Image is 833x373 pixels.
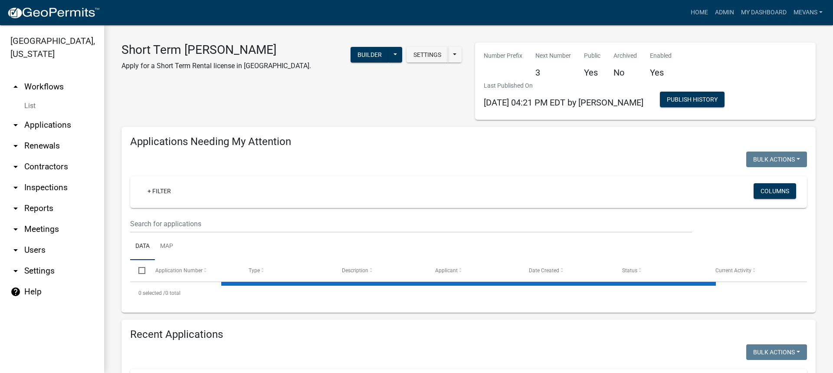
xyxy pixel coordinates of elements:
i: arrow_drop_down [10,245,21,255]
h5: Yes [584,67,600,78]
span: Status [622,267,637,274]
h5: No [613,67,637,78]
i: arrow_drop_up [10,82,21,92]
h4: Recent Applications [130,328,807,341]
datatable-header-cell: Date Created [520,260,613,281]
button: Settings [407,47,448,63]
i: arrow_drop_down [10,203,21,214]
p: Apply for a Short Term Rental license in [GEOGRAPHIC_DATA]. [121,61,311,71]
button: Bulk Actions [746,152,807,167]
a: Map [155,233,178,261]
button: Columns [754,183,796,199]
a: Mevans [790,4,826,21]
i: arrow_drop_down [10,120,21,130]
p: Number Prefix [484,51,522,60]
datatable-header-cell: Select [130,260,147,281]
span: [DATE] 04:21 PM EDT by [PERSON_NAME] [484,97,643,108]
p: Last Published On [484,81,643,90]
a: My Dashboard [738,4,790,21]
span: Applicant [435,267,458,274]
h4: Applications Needing My Attention [130,135,807,148]
a: Home [687,4,712,21]
a: Data [130,233,155,261]
i: arrow_drop_down [10,182,21,193]
span: 0 selected / [138,290,165,296]
span: Current Activity [715,267,751,274]
p: Public [584,51,600,60]
i: arrow_drop_down [10,162,21,172]
datatable-header-cell: Application Number [147,260,240,281]
span: Description [342,267,368,274]
i: help [10,287,21,297]
input: Search for applications [130,215,692,233]
h5: Yes [650,67,672,78]
button: Publish History [660,92,725,107]
span: Type [249,267,260,274]
div: 0 total [130,282,807,304]
span: Application Number [155,267,203,274]
wm-modal-confirm: Workflow Publish History [660,97,725,104]
datatable-header-cell: Status [614,260,707,281]
i: arrow_drop_down [10,141,21,151]
i: arrow_drop_down [10,266,21,276]
p: Enabled [650,51,672,60]
p: Archived [613,51,637,60]
span: Date Created [529,267,559,274]
button: Bulk Actions [746,344,807,360]
datatable-header-cell: Applicant [427,260,520,281]
h3: Short Term [PERSON_NAME] [121,43,311,57]
datatable-header-cell: Description [334,260,427,281]
p: Next Number [535,51,571,60]
a: + Filter [141,183,178,199]
datatable-header-cell: Current Activity [707,260,800,281]
a: Admin [712,4,738,21]
h5: 3 [535,67,571,78]
i: arrow_drop_down [10,224,21,234]
datatable-header-cell: Type [240,260,334,281]
button: Builder [351,47,389,63]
